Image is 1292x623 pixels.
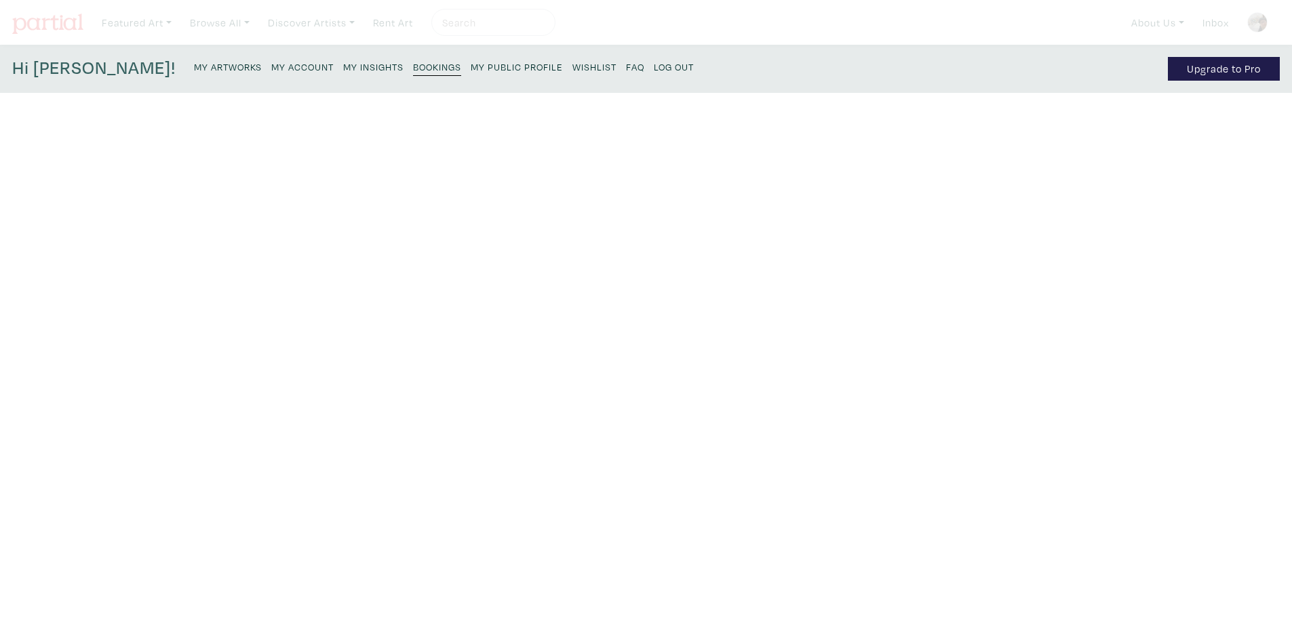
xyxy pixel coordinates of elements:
a: Rent Art [367,9,419,37]
img: phpThumb.php [1247,12,1268,33]
input: Search [441,14,543,31]
small: My Public Profile [471,60,563,73]
a: Inbox [1196,9,1235,37]
a: Log Out [654,57,694,75]
a: My Insights [343,57,404,75]
a: Discover Artists [262,9,361,37]
a: Bookings [413,57,461,76]
small: Wishlist [572,60,616,73]
small: My Insights [343,60,404,73]
a: FAQ [626,57,644,75]
a: Wishlist [572,57,616,75]
a: Browse All [184,9,256,37]
a: About Us [1125,9,1190,37]
a: Upgrade to Pro [1168,57,1280,81]
h4: Hi [PERSON_NAME]! [12,57,176,81]
a: Featured Art [96,9,178,37]
small: FAQ [626,60,644,73]
small: Bookings [413,60,461,73]
a: My Artworks [194,57,262,75]
small: My Account [271,60,334,73]
small: My Artworks [194,60,262,73]
small: Log Out [654,60,694,73]
a: My Account [271,57,334,75]
a: My Public Profile [471,57,563,75]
